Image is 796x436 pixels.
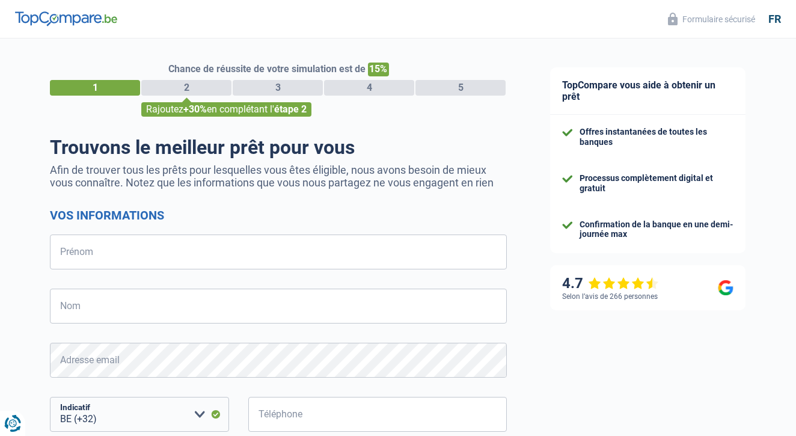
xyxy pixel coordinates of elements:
div: 5 [415,80,506,96]
input: 401020304 [248,397,507,432]
div: Selon l’avis de 266 personnes [562,292,658,301]
div: 1 [50,80,140,96]
span: Chance de réussite de votre simulation est de [168,63,366,75]
h2: Vos informations [50,208,507,223]
span: étape 2 [274,103,307,115]
p: Afin de trouver tous les prêts pour lesquelles vous êtes éligible, nous avons besoin de mieux vou... [50,164,507,189]
span: +30% [183,103,207,115]
span: 15% [368,63,389,76]
img: TopCompare Logo [15,11,117,26]
div: TopCompare vous aide à obtenir un prêt [550,67,745,115]
div: Processus complètement digital et gratuit [580,173,733,194]
div: Offres instantanées de toutes les banques [580,127,733,147]
div: Rajoutez en complétant l' [141,102,311,117]
div: 2 [141,80,231,96]
button: Formulaire sécurisé [661,9,762,29]
div: 4.7 [562,275,659,292]
div: 3 [233,80,323,96]
div: fr [768,13,781,26]
div: Confirmation de la banque en une demi-journée max [580,220,733,240]
div: 4 [324,80,414,96]
h1: Trouvons le meilleur prêt pour vous [50,136,507,159]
